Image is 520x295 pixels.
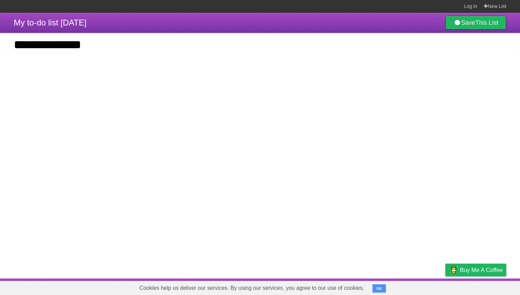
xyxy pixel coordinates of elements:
button: OK [372,284,386,293]
a: Suggest a feature [463,280,506,293]
img: Buy me a coffee [449,264,458,276]
a: Buy me a coffee [445,264,506,276]
b: This List [475,19,498,26]
a: Privacy [436,280,454,293]
a: About [354,280,368,293]
a: Developers [377,280,404,293]
span: Cookies help us deliver our services. By using our services, you agree to our use of cookies. [132,281,371,295]
a: SaveThis List [445,16,506,30]
span: My to-do list [DATE] [14,18,87,27]
span: Buy me a coffee [460,264,503,276]
a: Terms [413,280,428,293]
